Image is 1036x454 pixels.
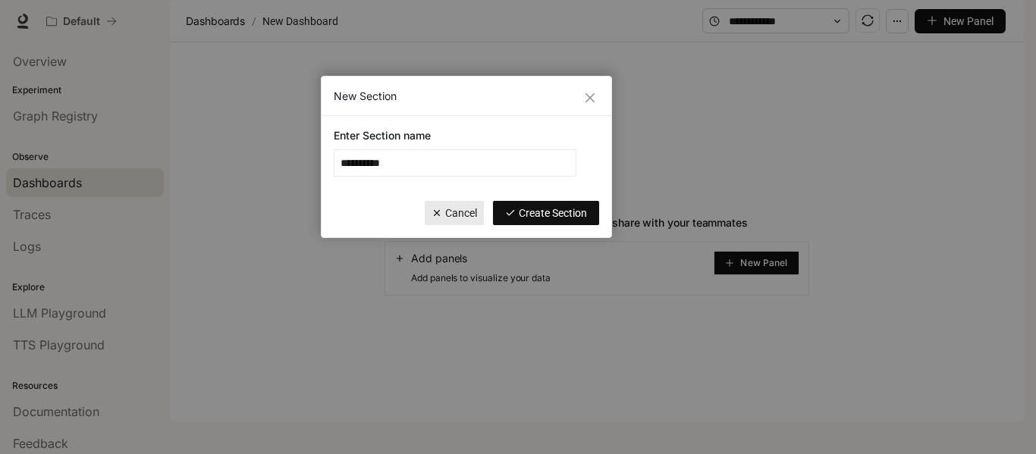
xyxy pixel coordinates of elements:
[394,271,551,286] span: Add panels to visualize your data
[927,15,937,26] span: plus
[582,89,598,106] button: Close
[411,251,467,266] span: Add panels
[259,7,341,36] article: New Dashboard
[39,6,124,36] button: All workspaces
[182,12,249,30] button: Dashboards
[915,9,1006,33] button: New Panel
[334,128,599,143] span: Enter Section name
[425,201,484,225] button: Cancel
[186,12,245,30] span: Dashboards
[725,258,734,268] span: plus
[445,205,477,221] span: Cancel
[252,13,256,30] span: /
[519,205,587,221] span: Create Section
[943,13,994,30] span: New Panel
[714,251,799,275] button: New Panel
[334,89,598,104] div: New Section
[740,259,787,267] span: New Panel
[584,92,596,104] span: close
[63,15,100,28] p: Default
[493,201,599,225] button: Create Section
[862,14,874,27] span: sync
